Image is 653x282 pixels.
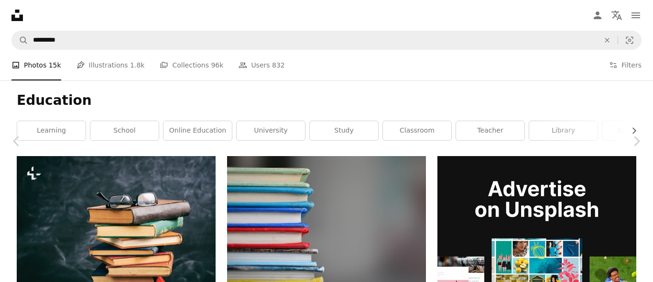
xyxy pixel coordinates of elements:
[272,60,285,70] span: 832
[130,60,144,70] span: 1.8k
[620,95,653,187] a: Next
[163,121,232,140] a: online education
[90,121,159,140] a: school
[609,50,642,80] button: Filters
[211,60,223,70] span: 96k
[618,31,641,49] button: Visual search
[597,31,618,49] button: Clear
[383,121,451,140] a: classroom
[588,6,607,25] a: Log in / Sign up
[12,31,28,49] button: Search Unsplash
[607,6,626,25] button: Language
[160,50,223,80] a: Collections 96k
[227,218,426,226] a: shallow focus photography of books
[17,218,216,226] a: Education concept. Old books and eye glasses on blackboard background
[17,121,86,140] a: learning
[237,121,305,140] a: university
[17,92,636,109] h1: Education
[456,121,524,140] a: teacher
[239,50,284,80] a: Users 832
[310,121,378,140] a: study
[11,31,642,50] form: Find visuals sitewide
[11,10,23,21] a: Home — Unsplash
[626,6,645,25] button: Menu
[529,121,598,140] a: library
[76,50,145,80] a: Illustrations 1.8k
